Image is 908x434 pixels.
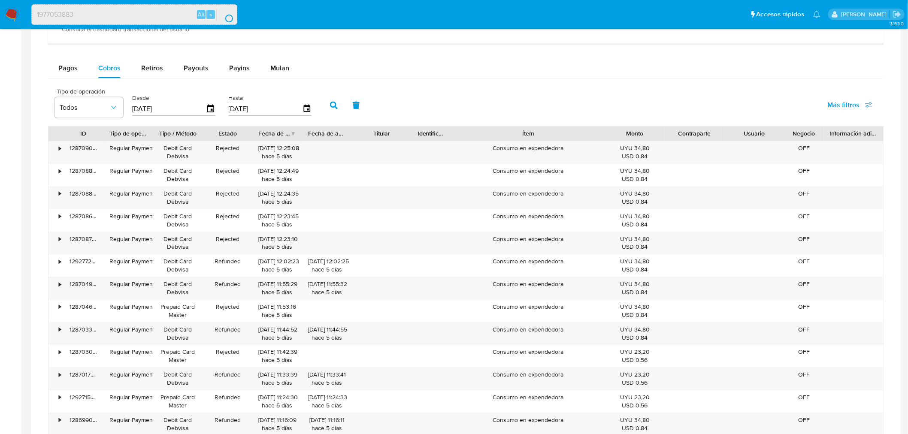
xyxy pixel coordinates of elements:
[32,9,237,20] input: Buscar usuario o caso...
[893,10,902,19] a: Salir
[813,11,820,18] a: Notificaciones
[209,10,212,18] span: s
[198,10,205,18] span: Alt
[216,9,234,21] button: search-icon
[890,20,904,27] span: 3.163.0
[841,10,890,18] p: gregorio.negri@mercadolibre.com
[757,10,805,19] span: Accesos rápidos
